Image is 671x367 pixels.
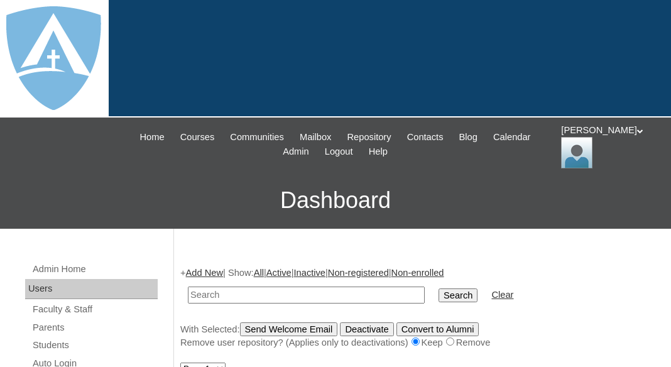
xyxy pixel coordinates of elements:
a: Communities [224,130,290,145]
a: Inactive [294,268,326,278]
a: Calendar [487,130,537,145]
a: Logout [319,145,359,159]
input: Send Welcome Email [240,322,338,336]
a: Home [133,130,170,145]
a: Add New [186,268,223,278]
h3: Dashboard [6,172,665,229]
span: Communities [230,130,284,145]
span: Repository [347,130,391,145]
input: Search [188,287,425,304]
span: Calendar [493,130,530,145]
a: Parents [31,320,158,336]
span: Mailbox [300,130,332,145]
input: Convert to Alumni [396,322,479,336]
span: Admin [283,145,309,159]
span: Contacts [407,130,444,145]
a: Admin [276,145,315,159]
input: Deactivate [340,322,393,336]
span: Courses [180,130,215,145]
a: Faculty & Staff [31,302,158,317]
a: Contacts [401,130,450,145]
a: Repository [341,130,398,145]
input: Search [439,288,477,302]
a: Clear [491,290,513,300]
a: Mailbox [293,130,338,145]
a: Non-registered [328,268,389,278]
div: Users [25,279,158,299]
a: All [254,268,264,278]
div: With Selected: [180,322,658,349]
div: [PERSON_NAME] [561,124,658,168]
img: logo-white.png [6,6,101,110]
div: + | Show: | | | | [180,266,658,349]
img: Thomas Lambert [561,137,592,168]
a: Active [266,268,292,278]
span: Blog [459,130,477,145]
a: Help [363,145,394,159]
a: Courses [174,130,221,145]
a: Admin Home [31,261,158,277]
a: Students [31,337,158,353]
div: Remove user repository? (Applies only to deactivations) Keep Remove [180,336,658,349]
a: Non-enrolled [391,268,444,278]
span: Home [139,130,164,145]
span: Help [369,145,388,159]
a: Blog [453,130,484,145]
span: Logout [325,145,353,159]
